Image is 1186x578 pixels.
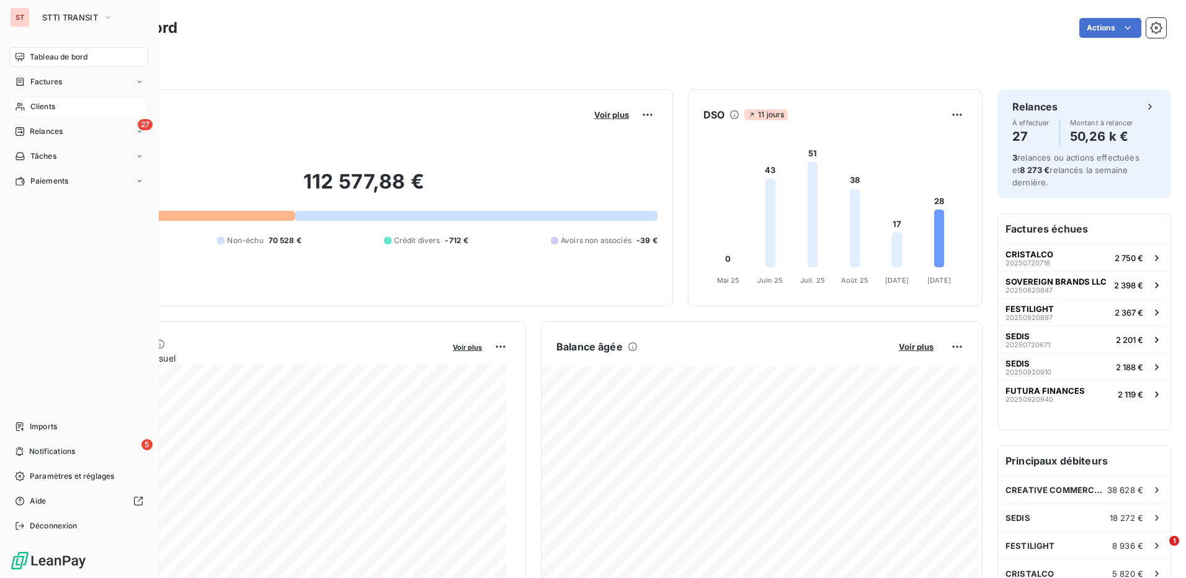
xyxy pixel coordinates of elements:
[744,109,788,120] span: 11 jours
[998,298,1170,326] button: FESTILIGHT202509208972 367 €
[636,235,658,246] span: -39 €
[42,12,98,22] span: STTI TRANSIT
[895,341,937,352] button: Voir plus
[1005,314,1053,321] span: 20250920897
[1005,259,1050,267] span: 20250720718
[70,169,658,207] h2: 112 577,88 €
[1112,541,1143,551] span: 8 936 €
[1116,335,1143,345] span: 2 201 €
[1012,99,1058,114] h6: Relances
[927,276,951,285] tspan: [DATE]
[449,341,486,352] button: Voir plus
[1107,485,1143,495] span: 38 628 €
[885,276,909,285] tspan: [DATE]
[10,7,30,27] div: ST
[141,439,153,450] span: 5
[841,276,868,285] tspan: Août 25
[453,343,482,352] span: Voir plus
[1005,396,1053,403] span: 20250920940
[1005,249,1053,259] span: CRISTALCO
[394,235,440,246] span: Crédit divers
[1005,277,1107,287] span: SOVEREIGN BRANDS LLC
[899,342,934,352] span: Voir plus
[1115,253,1143,263] span: 2 750 €
[1005,541,1055,551] span: FESTILIGHT
[1070,119,1133,127] span: Montant à relancer
[1005,368,1051,376] span: 20250920910
[1005,386,1085,396] span: FUTURA FINANCES
[1116,362,1143,372] span: 2 188 €
[1005,513,1030,523] span: SEDIS
[998,214,1170,244] h6: Factures échues
[1020,165,1050,175] span: 8 273 €
[1118,389,1143,399] span: 2 119 €
[10,491,148,511] a: Aide
[998,380,1170,407] button: FUTURA FINANCES202509209402 119 €
[30,176,68,187] span: Paiements
[1079,18,1141,38] button: Actions
[30,151,56,162] span: Tâches
[703,107,725,122] h6: DSO
[29,446,75,457] span: Notifications
[1169,536,1179,546] span: 1
[1005,358,1030,368] span: SEDIS
[1012,153,1017,162] span: 3
[998,271,1170,298] button: SOVEREIGN BRANDS LLC202508208472 398 €
[1005,287,1053,294] span: 20250820847
[1144,536,1174,566] iframe: Intercom live chat
[757,276,783,285] tspan: Juin 25
[1012,119,1050,127] span: À effectuer
[30,421,57,432] span: Imports
[1115,308,1143,318] span: 2 367 €
[30,126,63,137] span: Relances
[227,235,263,246] span: Non-échu
[30,496,47,507] span: Aide
[591,109,633,120] button: Voir plus
[30,101,55,112] span: Clients
[716,276,739,285] tspan: Mai 25
[1012,127,1050,146] h4: 27
[1110,513,1143,523] span: 18 272 €
[998,326,1170,353] button: SEDIS202507206712 201 €
[1005,304,1054,314] span: FESTILIGHT
[998,446,1170,476] h6: Principaux débiteurs
[1114,280,1143,290] span: 2 398 €
[1012,153,1139,187] span: relances ou actions effectuées et relancés la semaine dernière.
[594,110,629,120] span: Voir plus
[445,235,468,246] span: -712 €
[138,119,153,130] span: 27
[556,339,623,354] h6: Balance âgée
[998,353,1170,380] button: SEDIS202509209102 188 €
[1070,127,1133,146] h4: 50,26 k €
[30,520,78,531] span: Déconnexion
[998,244,1170,271] button: CRISTALCO202507207182 750 €
[800,276,825,285] tspan: Juil. 25
[1005,331,1030,341] span: SEDIS
[561,235,631,246] span: Avoirs non associés
[70,352,444,365] span: Chiffre d'affaires mensuel
[30,51,87,63] span: Tableau de bord
[10,551,87,571] img: Logo LeanPay
[30,76,62,87] span: Factures
[30,471,114,482] span: Paramètres et réglages
[269,235,301,246] span: 70 528 €
[1005,485,1107,495] span: CREATIVE COMMERCE PARTNERS
[1005,341,1050,349] span: 20250720671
